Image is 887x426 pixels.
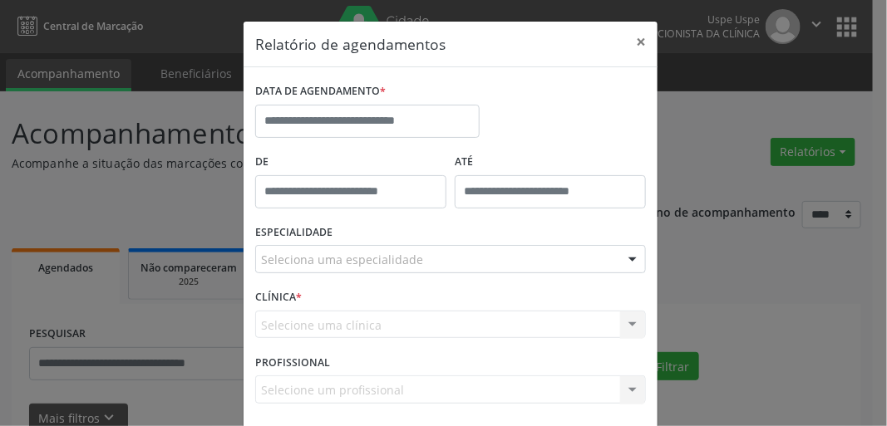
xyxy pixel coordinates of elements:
[455,149,646,175] label: ATÉ
[255,285,302,311] label: CLÍNICA
[255,350,330,375] label: PROFISSIONAL
[261,251,423,268] span: Seleciona uma especialidade
[255,33,446,55] h5: Relatório de agendamentos
[624,22,658,62] button: Close
[255,220,333,246] label: ESPECIALIDADE
[255,79,386,105] label: DATA DE AGENDAMENTO
[255,149,446,175] label: De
